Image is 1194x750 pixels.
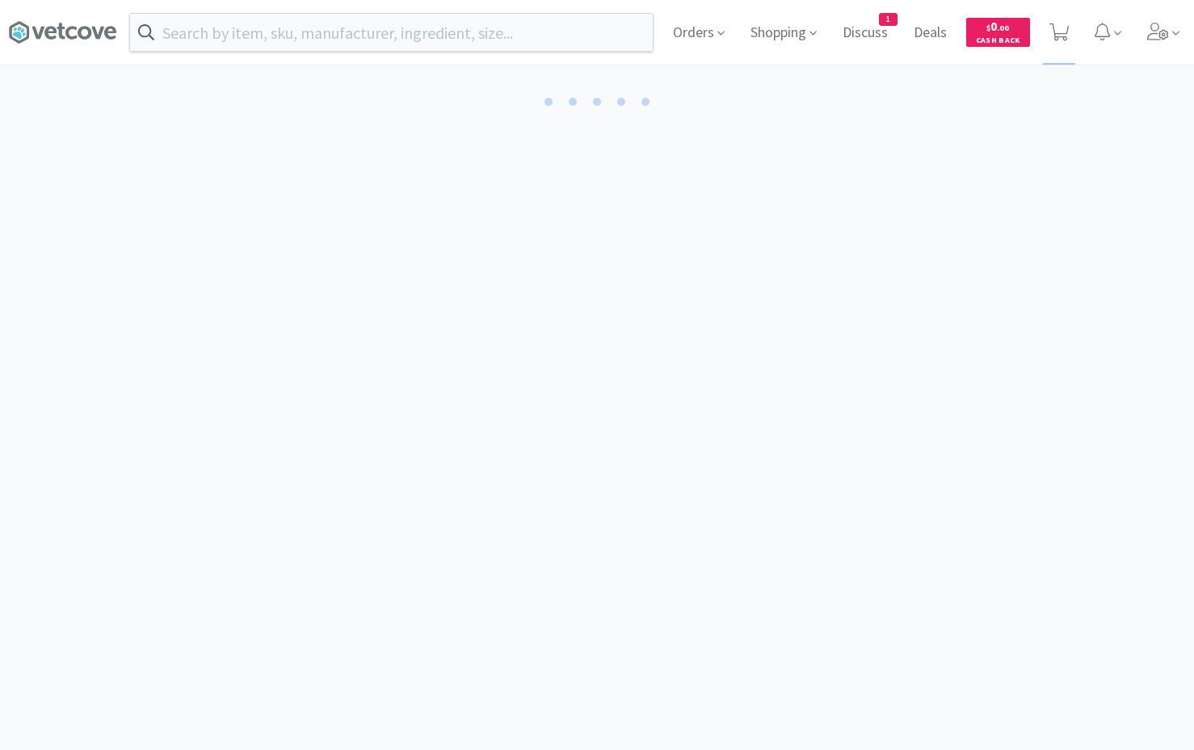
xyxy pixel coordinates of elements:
a: Deals [907,26,953,40]
span: . 00 [997,23,1009,33]
a: $0.00Cash Back [966,11,1030,54]
span: Cash Back [976,36,1020,47]
span: 1 [880,14,897,25]
span: 0 [986,19,1009,34]
span: $ [986,23,990,33]
input: Search by item, sku, manufacturer, ingredient, size... [130,14,653,51]
a: Discuss1 [836,26,894,40]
